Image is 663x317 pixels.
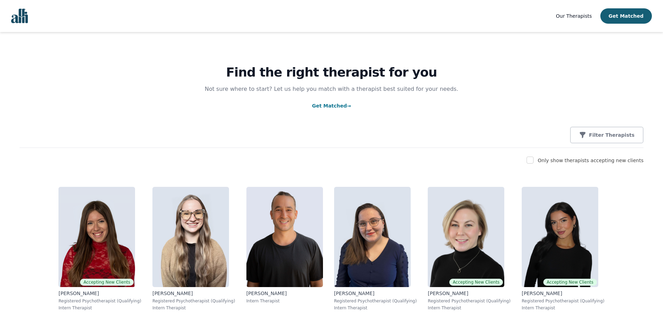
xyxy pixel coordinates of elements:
[152,298,235,304] p: Registered Psychotherapist (Qualifying)
[422,181,516,316] a: Jocelyn_CrawfordAccepting New Clients[PERSON_NAME]Registered Psychotherapist (Qualifying)Intern T...
[152,305,235,311] p: Intern Therapist
[329,181,423,316] a: Vanessa_McCulloch[PERSON_NAME]Registered Psychotherapist (Qualifying)Intern Therapist
[543,279,597,286] span: Accepting New Clients
[334,290,417,297] p: [PERSON_NAME]
[347,103,351,109] span: →
[570,127,644,143] button: Filter Therapists
[522,298,605,304] p: Registered Psychotherapist (Qualifying)
[19,65,644,79] h1: Find the right therapist for you
[334,187,411,287] img: Vanessa_McCulloch
[198,85,465,93] p: Not sure where to start? Let us help you match with a therapist best suited for your needs.
[428,298,511,304] p: Registered Psychotherapist (Qualifying)
[556,12,592,20] a: Our Therapists
[428,187,504,287] img: Jocelyn_Crawford
[334,298,417,304] p: Registered Psychotherapist (Qualifying)
[428,290,511,297] p: [PERSON_NAME]
[334,305,417,311] p: Intern Therapist
[522,305,605,311] p: Intern Therapist
[312,103,351,109] a: Get Matched
[147,181,241,316] a: Faith_Woodley[PERSON_NAME]Registered Psychotherapist (Qualifying)Intern Therapist
[556,13,592,19] span: Our Therapists
[11,9,28,23] img: alli logo
[589,132,634,138] p: Filter Therapists
[58,305,141,311] p: Intern Therapist
[600,8,652,24] button: Get Matched
[58,298,141,304] p: Registered Psychotherapist (Qualifying)
[152,187,229,287] img: Faith_Woodley
[152,290,235,297] p: [PERSON_NAME]
[246,187,323,287] img: Kavon_Banejad
[449,279,503,286] span: Accepting New Clients
[58,290,141,297] p: [PERSON_NAME]
[80,279,134,286] span: Accepting New Clients
[53,181,147,316] a: Alisha_LevineAccepting New Clients[PERSON_NAME]Registered Psychotherapist (Qualifying)Intern Ther...
[241,181,329,316] a: Kavon_Banejad[PERSON_NAME]Intern Therapist
[516,181,610,316] a: Alyssa_TweedieAccepting New Clients[PERSON_NAME]Registered Psychotherapist (Qualifying)Intern The...
[538,158,644,163] label: Only show therapists accepting new clients
[522,290,605,297] p: [PERSON_NAME]
[522,187,598,287] img: Alyssa_Tweedie
[246,290,323,297] p: [PERSON_NAME]
[246,298,323,304] p: Intern Therapist
[58,187,135,287] img: Alisha_Levine
[428,305,511,311] p: Intern Therapist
